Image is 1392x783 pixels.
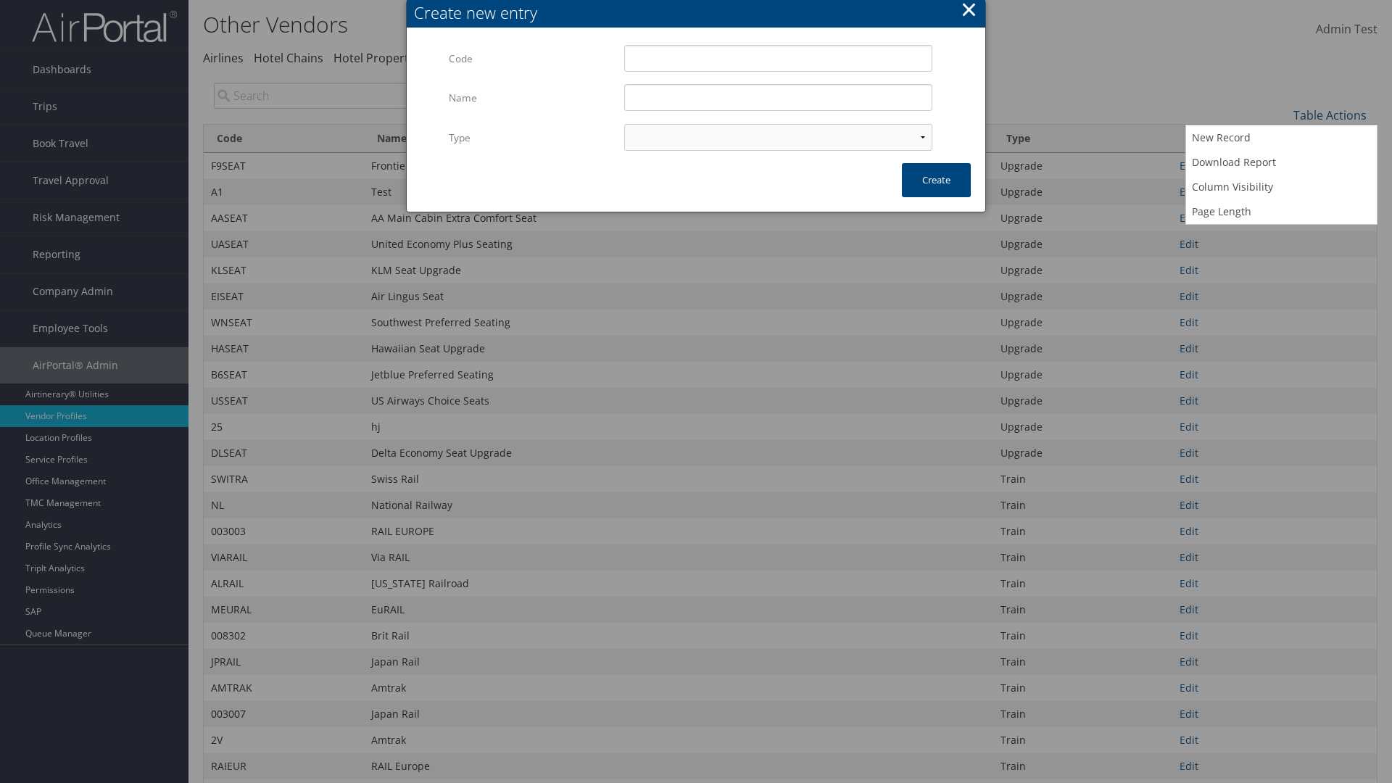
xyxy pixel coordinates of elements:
label: Type [449,124,613,152]
div: Create new entry [414,1,985,24]
label: Code [449,45,613,72]
a: Page Length [1186,199,1377,224]
a: Download Report [1186,150,1377,175]
label: Name [449,84,613,112]
a: Column Visibility [1186,175,1377,199]
a: New Record [1186,125,1377,150]
button: Create [902,163,971,197]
